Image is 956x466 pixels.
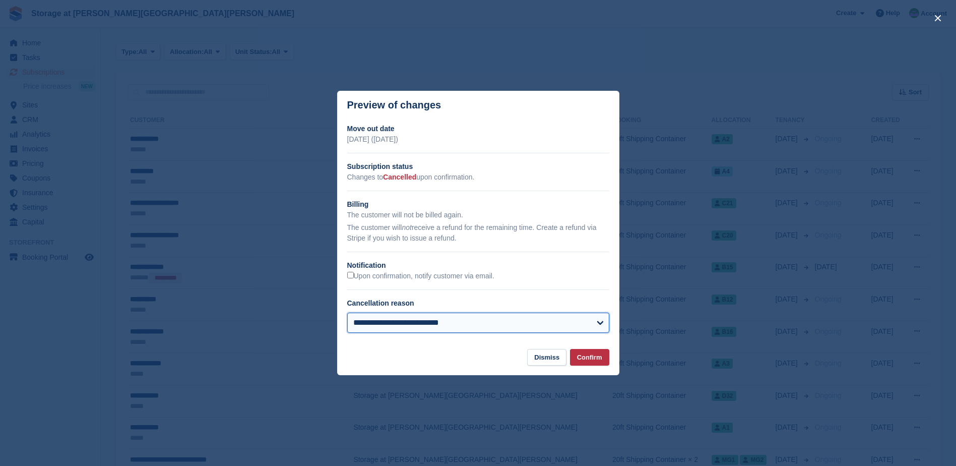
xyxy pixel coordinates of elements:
[402,223,411,231] em: not
[347,222,609,244] p: The customer will receive a refund for the remaining time. Create a refund via Stripe if you wish...
[527,349,566,366] button: Dismiss
[347,210,609,220] p: The customer will not be billed again.
[347,299,414,307] label: Cancellation reason
[347,199,609,210] h2: Billing
[347,161,609,172] h2: Subscription status
[383,173,416,181] span: Cancelled
[347,99,441,111] p: Preview of changes
[347,260,609,271] h2: Notification
[347,272,494,281] label: Upon confirmation, notify customer via email.
[347,124,609,134] h2: Move out date
[347,172,609,183] p: Changes to upon confirmation.
[570,349,609,366] button: Confirm
[347,134,609,145] p: [DATE] ([DATE])
[347,272,354,278] input: Upon confirmation, notify customer via email.
[930,10,946,26] button: close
